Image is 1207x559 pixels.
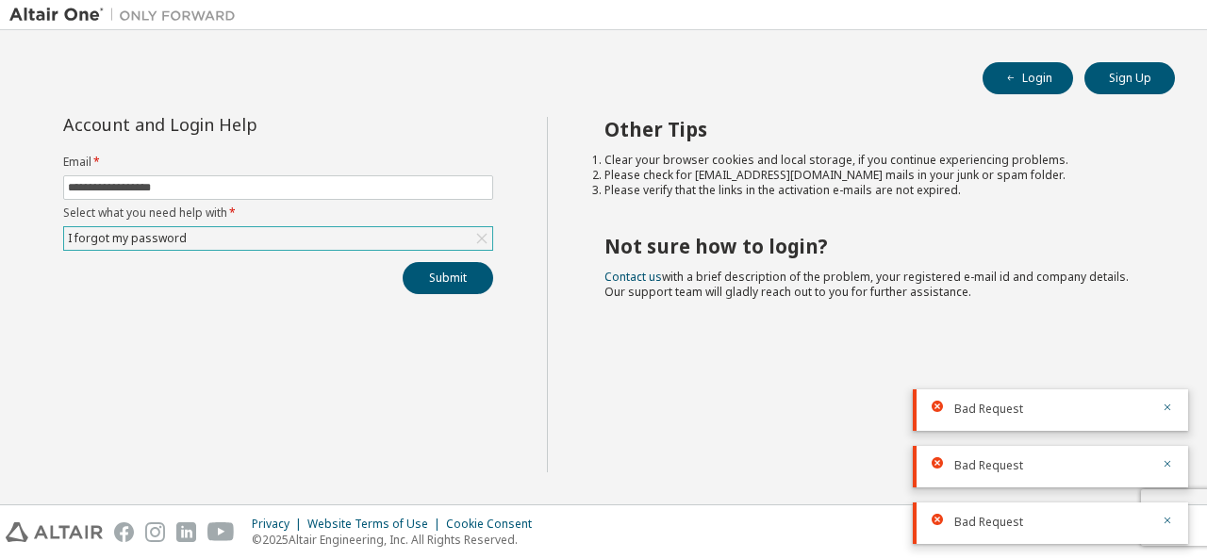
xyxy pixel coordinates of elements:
[6,522,103,542] img: altair_logo.svg
[604,183,1142,198] li: Please verify that the links in the activation e-mails are not expired.
[145,522,165,542] img: instagram.svg
[252,532,543,548] p: © 2025 Altair Engineering, Inc. All Rights Reserved.
[252,517,307,532] div: Privacy
[403,262,493,294] button: Submit
[604,269,1129,300] span: with a brief description of the problem, your registered e-mail id and company details. Our suppo...
[307,517,446,532] div: Website Terms of Use
[954,402,1023,417] span: Bad Request
[63,117,407,132] div: Account and Login Help
[65,228,190,249] div: I forgot my password
[63,155,493,170] label: Email
[1084,62,1175,94] button: Sign Up
[954,515,1023,530] span: Bad Request
[604,117,1142,141] h2: Other Tips
[9,6,245,25] img: Altair One
[176,522,196,542] img: linkedin.svg
[983,62,1073,94] button: Login
[446,517,543,532] div: Cookie Consent
[954,458,1023,473] span: Bad Request
[64,227,492,250] div: I forgot my password
[207,522,235,542] img: youtube.svg
[63,206,493,221] label: Select what you need help with
[604,269,662,285] a: Contact us
[114,522,134,542] img: facebook.svg
[604,153,1142,168] li: Clear your browser cookies and local storage, if you continue experiencing problems.
[604,168,1142,183] li: Please check for [EMAIL_ADDRESS][DOMAIN_NAME] mails in your junk or spam folder.
[604,234,1142,258] h2: Not sure how to login?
